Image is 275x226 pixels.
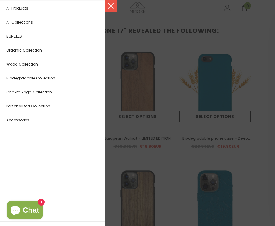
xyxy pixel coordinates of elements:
span: Chakra Yoga Collection [6,89,52,95]
span: Accessories [6,117,29,123]
span: Wood Collection [6,61,38,67]
span: All Products [6,6,28,11]
span: Biodegradable Collection [6,75,55,81]
span: Organic Collection [6,47,42,53]
span: BUNDLES [6,34,22,39]
span: All Collections [6,20,33,25]
span: Personalized Collection [6,103,50,109]
inbox-online-store-chat: Shopify online store chat [5,201,45,221]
